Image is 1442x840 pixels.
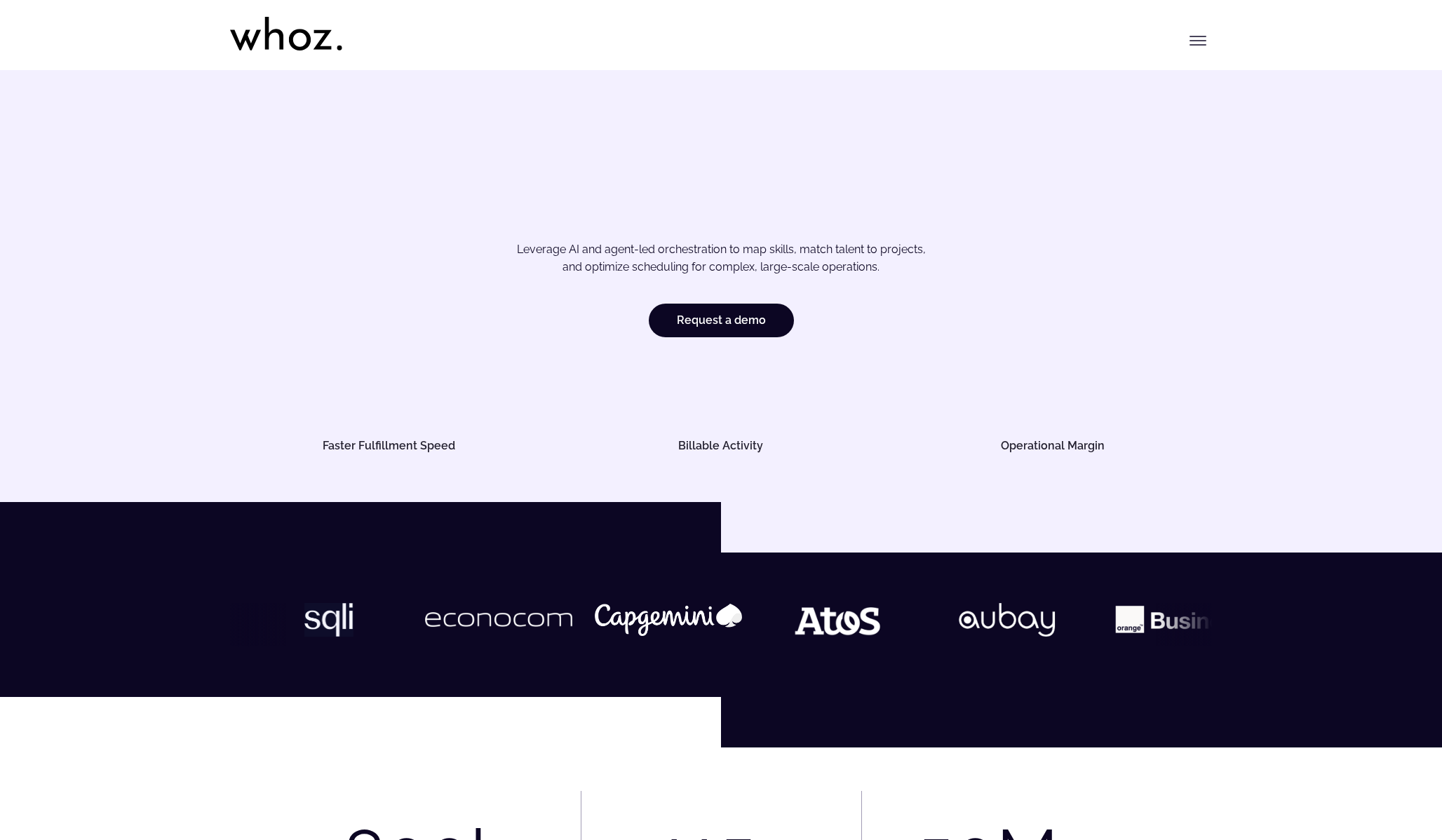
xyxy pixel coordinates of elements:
h5: Faster Fulfillment Speed [246,440,532,452]
button: Toggle menu [1184,27,1212,55]
h5: Operational Margin [910,440,1196,452]
a: Request a demo [649,304,794,337]
p: Leverage AI and agent-led orchestration to map skills, match talent to projects, and optimize sch... [279,241,1163,276]
h5: Billable Activity [578,440,864,452]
